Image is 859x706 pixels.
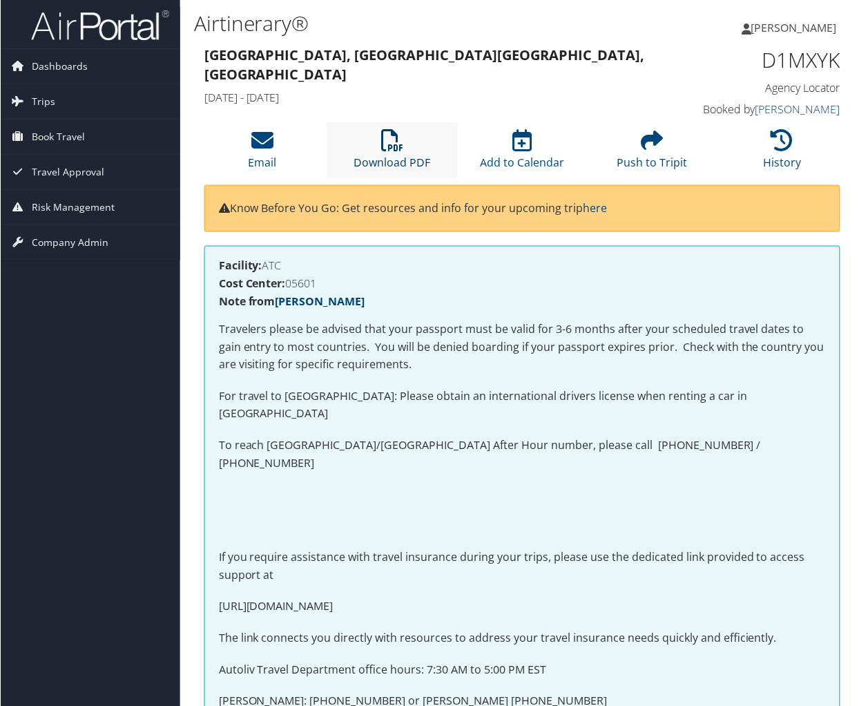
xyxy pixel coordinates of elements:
[31,155,104,189] span: Travel Approval
[763,137,801,170] a: History
[248,137,276,170] a: Email
[697,80,840,95] h4: Agency Locator
[755,102,840,117] a: [PERSON_NAME]
[218,321,826,374] p: Travelers please be advised that your passport must be valid for 3-6 months after your scheduled ...
[218,549,826,584] p: If you require assistance with travel insurance during your trips, please use the dedicated link ...
[31,84,55,119] span: Trips
[218,662,826,680] p: Autoliv Travel Department office hours: 7:30 AM to 5:00 PM EST
[275,294,365,309] a: [PERSON_NAME]
[218,200,826,218] p: Know Before You Go: Get resources and info for your upcoming trip
[193,9,632,38] h1: Airtinerary®
[204,90,676,105] h4: [DATE] - [DATE]
[480,137,564,170] a: Add to Calendar
[751,20,837,35] span: [PERSON_NAME]
[218,294,365,309] strong: Note from
[742,7,851,48] a: [PERSON_NAME]
[31,190,114,225] span: Risk Management
[218,260,826,271] h4: ATC
[31,49,87,84] span: Dashboards
[218,276,285,292] strong: Cost Center:
[218,278,826,289] h4: 05601
[218,388,826,423] p: For travel to [GEOGRAPHIC_DATA]: Please obtain an international drivers license when renting a ca...
[218,598,826,616] p: [URL][DOMAIN_NAME]
[204,46,644,84] strong: [GEOGRAPHIC_DATA], [GEOGRAPHIC_DATA] [GEOGRAPHIC_DATA], [GEOGRAPHIC_DATA]
[30,9,168,41] img: airportal-logo.png
[218,437,826,473] p: To reach [GEOGRAPHIC_DATA]/[GEOGRAPHIC_DATA] After Hour number, please call [PHONE_NUMBER] / [PHO...
[697,46,840,75] h1: D1MXYK
[31,225,108,260] span: Company Admin
[354,137,430,170] a: Download PDF
[218,630,826,648] p: The link connects you directly with resources to address your travel insurance needs quickly and ...
[617,137,687,170] a: Push to Tripit
[583,200,607,216] a: here
[697,102,840,117] h4: Booked by
[31,120,84,154] span: Book Travel
[218,258,262,274] strong: Facility:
